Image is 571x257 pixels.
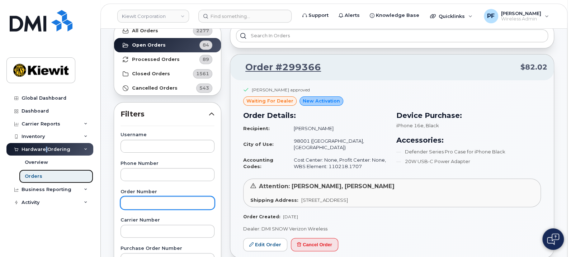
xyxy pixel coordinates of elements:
h3: Accessories: [396,135,541,146]
span: Knowledge Base [376,12,419,19]
img: Open chat [547,233,559,245]
strong: Cancelled Orders [132,85,178,91]
span: waiting for dealer [246,97,293,104]
span: 543 [199,85,209,91]
a: Closed Orders1561 [114,67,221,81]
label: Order Number [121,190,214,194]
strong: Accounting Codes: [243,157,273,170]
span: iPhone 16e [396,123,424,128]
span: Support [308,12,329,19]
td: [PERSON_NAME] [287,122,388,135]
label: Phone Number [121,161,214,166]
a: Order #299366 [237,61,321,74]
div: [PERSON_NAME] approved [252,87,310,93]
td: 98001 ([GEOGRAPHIC_DATA], [GEOGRAPHIC_DATA]) [287,135,388,154]
p: Dealer: DMI SNOW Verizon Wireless [243,225,541,232]
span: [PERSON_NAME] [501,10,541,16]
li: Defender Series Pro Case for iPhone Black [396,148,541,155]
span: 89 [203,56,209,63]
a: Open Orders84 [114,38,221,52]
span: $82.02 [520,62,547,72]
strong: All Orders [132,28,158,34]
strong: Order Created: [243,214,280,219]
strong: City of Use: [243,141,274,147]
span: Filters [121,109,209,119]
span: Wireless Admin [501,16,541,22]
li: 20W USB-C Power Adapter [396,158,541,165]
a: All Orders2277 [114,24,221,38]
label: Username [121,133,214,137]
span: [DATE] [283,214,298,219]
a: Cancelled Orders543 [114,81,221,95]
a: Alerts [334,8,365,23]
input: Find something... [198,10,292,23]
span: PF [487,12,495,20]
span: Attention: [PERSON_NAME], [PERSON_NAME] [259,183,395,190]
span: 2277 [196,27,209,34]
span: , Black [424,123,439,128]
span: 1561 [196,70,209,77]
span: Quicklinks [439,13,465,19]
span: New Activation [303,97,340,104]
input: Search in orders [236,29,548,42]
label: Purchase Order Number [121,246,214,251]
div: Paula Folkers [479,9,554,23]
div: Quicklinks [425,9,477,23]
span: [STREET_ADDRESS] [301,197,348,203]
a: Kiewit Corporation [117,10,189,23]
strong: Closed Orders [132,71,170,77]
strong: Shipping Address: [250,197,298,203]
a: Edit Order [243,238,287,251]
td: Cost Center: None, Profit Center: None, WBS Element: 110218.1707 [287,154,388,173]
h3: Order Details: [243,110,388,121]
h3: Device Purchase: [396,110,541,121]
strong: Open Orders [132,42,166,48]
a: Processed Orders89 [114,52,221,67]
strong: Recipient: [243,125,270,131]
label: Carrier Number [121,218,214,223]
span: Alerts [345,12,360,19]
a: Knowledge Base [365,8,424,23]
strong: Processed Orders [132,57,180,62]
button: Cancel Order [291,238,338,251]
span: 84 [203,42,209,48]
a: Support [297,8,334,23]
